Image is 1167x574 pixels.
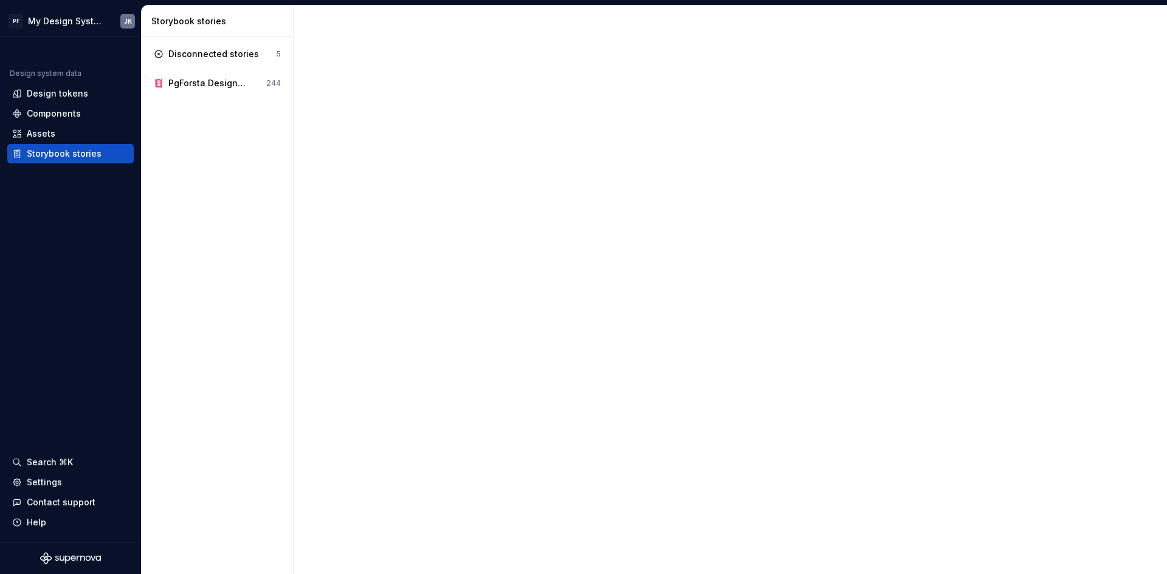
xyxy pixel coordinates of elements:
a: Components [7,104,134,123]
div: PgForsta Design System [168,77,247,89]
div: JK [124,16,132,26]
div: Search ⌘K [27,456,73,468]
button: PFMy Design SystemJK [2,8,139,34]
a: Storybook stories [7,144,134,163]
button: Help [7,513,134,532]
div: Disconnected stories [168,48,259,60]
button: Search ⌘K [7,453,134,472]
div: 5 [276,49,281,59]
a: Disconnected stories5 [149,44,286,64]
div: Settings [27,476,62,488]
svg: Supernova Logo [40,552,101,564]
a: Settings [7,473,134,492]
div: My Design System [28,15,106,27]
div: Assets [27,128,55,140]
div: Help [27,516,46,528]
div: Storybook stories [27,148,102,160]
div: Storybook stories [151,15,288,27]
button: Contact support [7,493,134,512]
div: Contact support [27,496,95,508]
a: Assets [7,124,134,143]
a: Design tokens [7,84,134,103]
div: PF [9,14,23,29]
div: Design tokens [27,87,88,100]
div: Components [27,108,81,120]
a: PgForsta Design System244 [149,73,286,93]
div: Design system data [10,69,81,78]
div: 244 [266,78,281,88]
